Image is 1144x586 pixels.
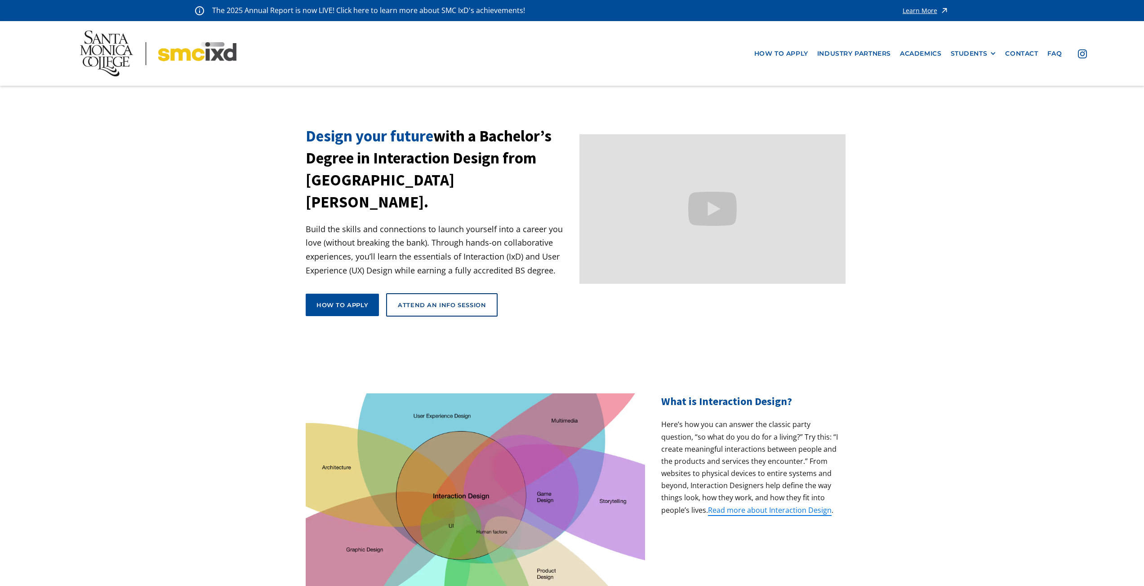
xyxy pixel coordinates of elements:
[306,222,572,277] p: Build the skills and connections to launch yourself into a career you love (without breaking the ...
[212,4,526,17] p: The 2025 Annual Report is now LIVE! Click here to learn more about SMC IxD's achievements!
[80,31,236,76] img: Santa Monica College - SMC IxD logo
[951,50,997,57] div: STUDENTS
[895,45,946,62] a: Academics
[1043,45,1067,62] a: faq
[951,50,988,57] div: STUDENTS
[386,293,498,317] a: Attend an Info Session
[940,4,949,17] img: icon - arrow - alert
[398,301,486,309] div: Attend an Info Session
[708,505,832,516] a: Read more about Interaction Design
[306,126,433,146] span: Design your future
[306,125,572,213] h1: with a Bachelor’s Degree in Interaction Design from [GEOGRAPHIC_DATA][PERSON_NAME].
[1078,49,1087,58] img: icon - instagram
[750,45,813,62] a: how to apply
[661,419,838,516] p: Here’s how you can answer the classic party question, “so what do you do for a living?” Try this:...
[813,45,895,62] a: industry partners
[579,134,846,284] iframe: Design your future with a Bachelor's Degree in Interaction Design from Santa Monica College
[1001,45,1042,62] a: contact
[903,4,949,17] a: Learn More
[306,294,379,316] a: How to apply
[195,6,204,15] img: icon - information - alert
[316,301,368,309] div: How to apply
[903,8,937,14] div: Learn More
[661,393,838,410] h2: What is Interaction Design?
